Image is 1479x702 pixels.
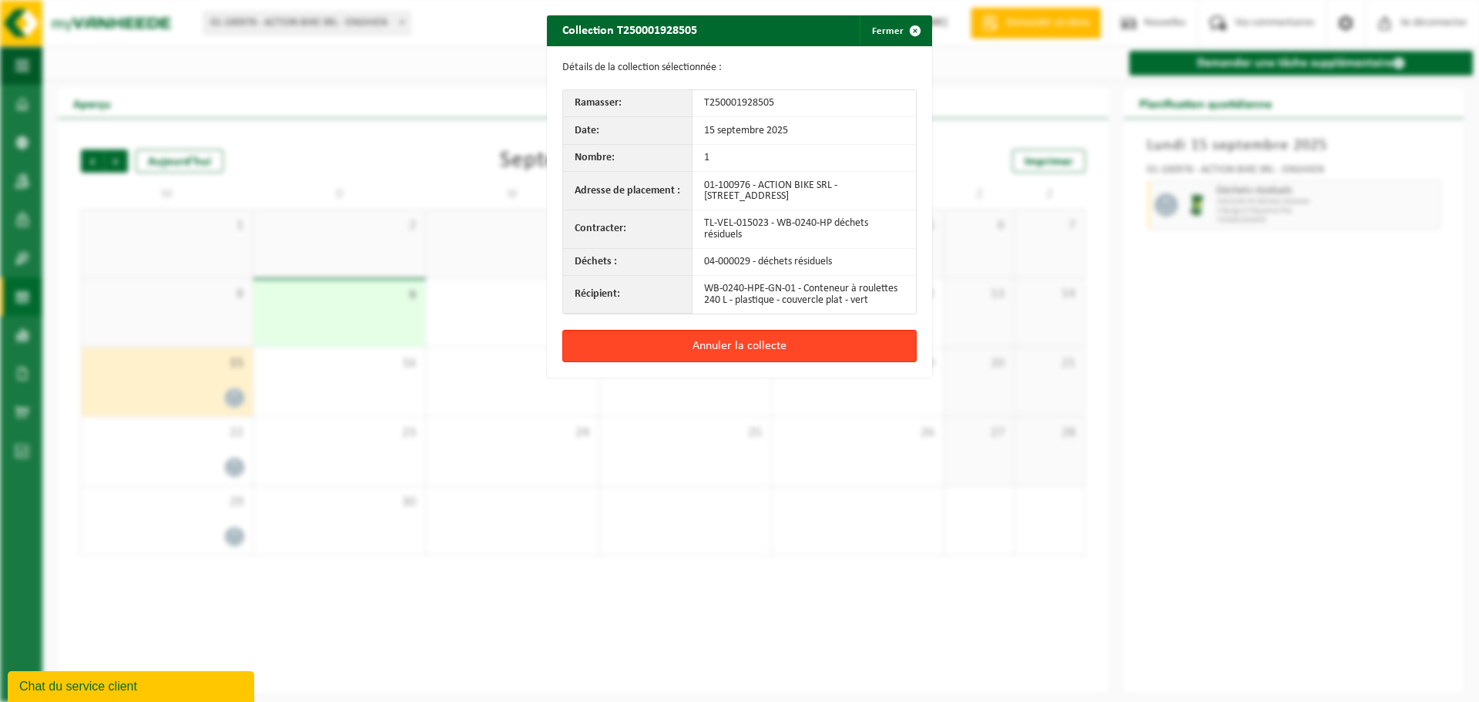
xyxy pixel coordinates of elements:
font: TL-VEL-015023 - WB-0240-HP déchets résiduels [704,217,868,240]
font: Déchets : [575,256,617,267]
font: Récipient: [575,288,620,300]
font: Ramasser: [575,97,622,109]
font: Détails de la collection sélectionnée : [562,62,722,73]
font: Adresse de placement : [575,184,680,196]
font: Collection T250001928505 [562,25,697,37]
font: Nombre: [575,152,615,163]
font: T250001928505 [704,97,774,109]
font: Date: [575,124,599,136]
font: 1 [704,152,709,163]
font: Annuler la collecte [693,340,786,352]
font: 04-000029 - déchets résiduels [704,256,832,267]
font: 01-100976 - ACTION BIKE SRL - [STREET_ADDRESS] [704,179,837,201]
font: Fermer [872,26,904,36]
iframe: widget de discussion [8,668,257,702]
button: Annuler la collecte [562,330,917,362]
font: 15 septembre 2025 [704,124,788,136]
font: Contracter: [575,223,626,234]
font: WB-0240-HPE-GN-01 - Conteneur à roulettes 240 L - plastique - couvercle plat - vert [704,283,897,305]
button: Fermer [860,15,931,46]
